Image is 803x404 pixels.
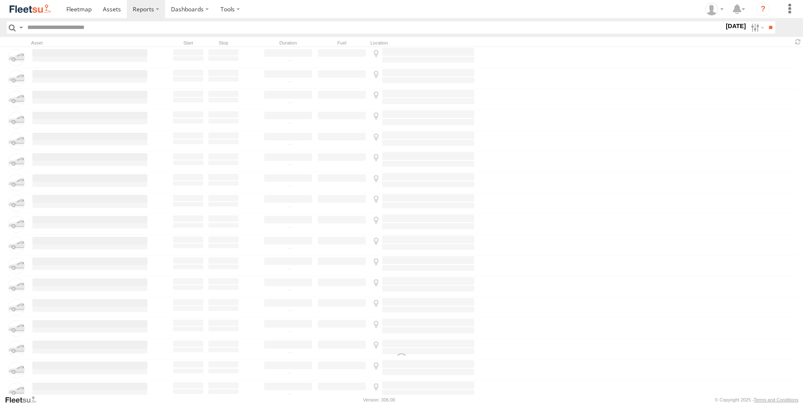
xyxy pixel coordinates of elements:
label: Search Query [18,21,24,34]
div: Version: 306.00 [363,397,395,402]
label: Search Filter Options [748,21,766,34]
div: Erwin Rualo [702,3,727,16]
i: ? [756,3,770,16]
div: © Copyright 2025 - [715,397,798,402]
label: [DATE] [724,21,748,31]
a: Visit our Website [5,396,43,404]
a: Terms and Conditions [754,397,798,402]
img: fleetsu-logo-horizontal.svg [8,3,52,15]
